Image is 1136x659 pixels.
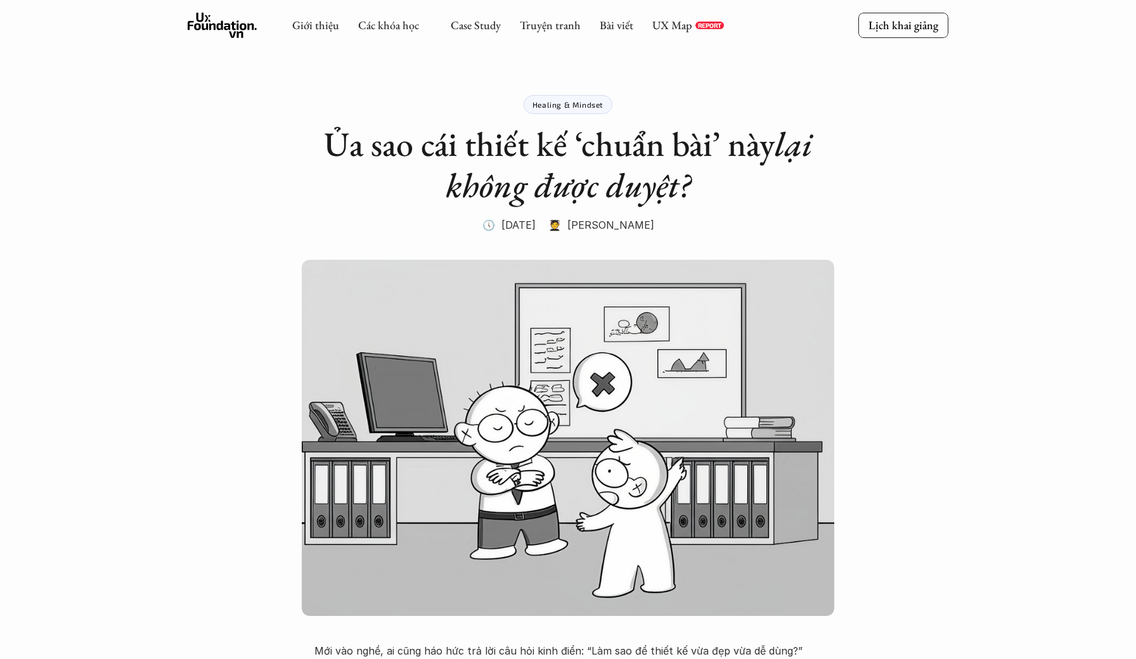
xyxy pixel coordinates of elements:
p: Lịch khai giảng [868,18,938,32]
a: UX Map [652,18,692,32]
a: Các khóa học [358,18,419,32]
p: 🕔 [DATE] [482,215,536,234]
p: 🧑‍🎓 [PERSON_NAME] [548,215,654,234]
a: Truyện tranh [520,18,581,32]
a: Lịch khai giảng [858,13,948,37]
p: REPORT [698,22,721,29]
em: lại không được duyệt? [446,122,820,207]
p: Healing & Mindset [532,100,603,109]
a: Case Study [451,18,501,32]
h1: Ủa sao cái thiết kế ‘chuẩn bài’ này [314,124,822,206]
a: Giới thiệu [292,18,339,32]
a: Bài viết [600,18,633,32]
